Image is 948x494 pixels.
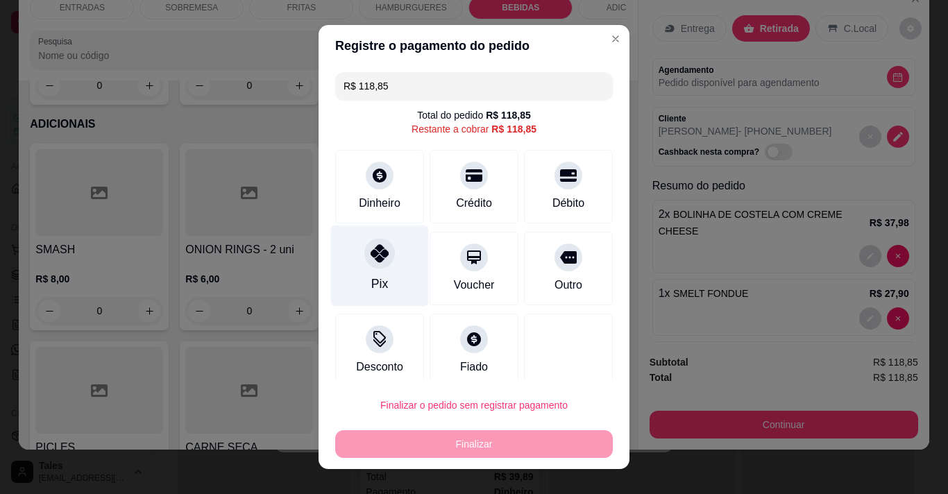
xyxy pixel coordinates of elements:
div: R$ 118,85 [491,122,536,136]
div: Outro [555,277,582,293]
header: Registre o pagamento do pedido [319,25,629,67]
input: Ex.: hambúrguer de cordeiro [344,72,604,100]
div: Total do pedido [417,108,531,122]
div: Desconto [356,359,403,375]
div: Dinheiro [359,195,400,212]
div: Débito [552,195,584,212]
div: Fiado [460,359,488,375]
div: Pix [371,275,388,293]
div: Voucher [454,277,495,293]
button: Finalizar o pedido sem registrar pagamento [335,391,613,419]
div: R$ 118,85 [486,108,531,122]
div: Crédito [456,195,492,212]
button: Close [604,28,627,50]
div: Restante a cobrar [412,122,536,136]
